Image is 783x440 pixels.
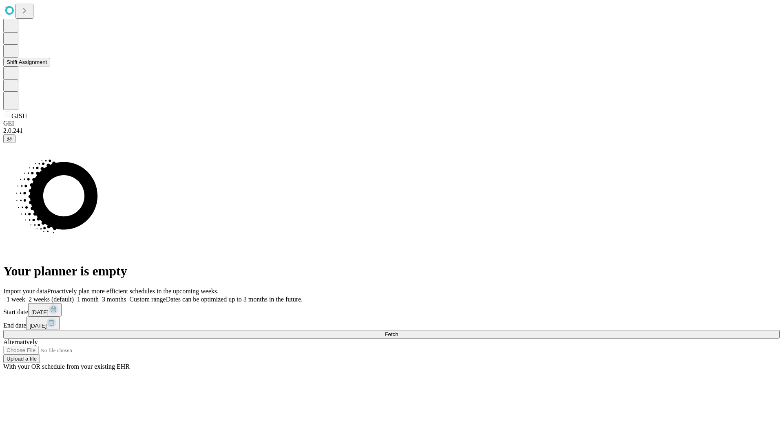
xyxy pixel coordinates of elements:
[3,303,780,317] div: Start date
[3,127,780,134] div: 2.0.241
[102,296,126,303] span: 3 months
[3,339,38,345] span: Alternatively
[29,323,46,329] span: [DATE]
[29,296,74,303] span: 2 weeks (default)
[47,288,219,295] span: Proactively plan more efficient schedules in the upcoming weeks.
[28,303,62,317] button: [DATE]
[3,120,780,127] div: GEI
[166,296,303,303] span: Dates can be optimized up to 3 months in the future.
[3,317,780,330] div: End date
[3,363,130,370] span: With your OR schedule from your existing EHR
[11,112,27,119] span: GJSH
[7,296,25,303] span: 1 week
[385,331,398,337] span: Fetch
[26,317,60,330] button: [DATE]
[77,296,99,303] span: 1 month
[3,58,50,66] button: Shift Assignment
[129,296,166,303] span: Custom range
[3,288,47,295] span: Import your data
[31,309,49,315] span: [DATE]
[3,134,15,143] button: @
[3,264,780,279] h1: Your planner is empty
[3,354,40,363] button: Upload a file
[3,330,780,339] button: Fetch
[7,136,12,142] span: @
